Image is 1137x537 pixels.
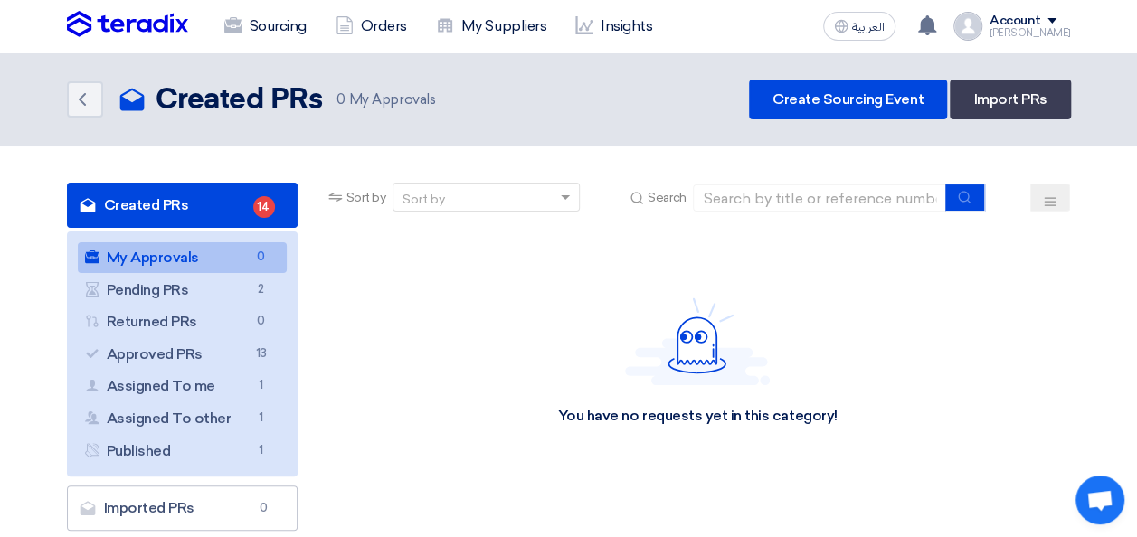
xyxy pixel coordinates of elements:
a: Sourcing [210,6,321,46]
span: 0 [251,312,272,331]
h2: Created PRs [156,82,323,118]
span: 2 [251,280,272,299]
button: العربية [823,12,895,41]
a: Pending PRs [78,275,287,306]
div: Sort by [403,190,445,209]
a: Published [78,436,287,466]
span: 0 [251,248,272,267]
a: Insights [561,6,667,46]
a: Approved PRs [78,339,287,370]
span: My Approvals [336,89,435,110]
img: Teradix logo [67,11,188,38]
div: Account [990,14,1041,29]
input: Search by title or reference number [693,184,946,212]
span: Sort by [346,188,386,207]
a: Create Sourcing Event [749,80,947,119]
a: Created PRs14 [67,183,298,228]
a: Assigned To other [78,403,287,434]
a: Imported PRs0 [67,485,298,531]
span: 0 [253,499,275,517]
img: Hello [625,297,770,385]
img: profile_test.png [953,12,982,41]
span: العربية [852,21,885,33]
span: 13 [251,344,272,363]
span: 0 [336,91,346,108]
span: Search [648,188,686,207]
a: My Approvals [78,242,287,273]
a: Import PRs [950,80,1070,119]
a: Returned PRs [78,306,287,337]
span: 14 [253,196,275,218]
span: 1 [251,409,272,428]
span: 1 [251,376,272,395]
a: My Suppliers [422,6,561,46]
a: Orders [321,6,422,46]
div: [PERSON_NAME] [990,28,1071,38]
div: You have no requests yet in this category! [558,407,838,426]
span: 1 [251,441,272,460]
a: Assigned To me [78,371,287,401]
div: Open chat [1075,476,1124,524]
